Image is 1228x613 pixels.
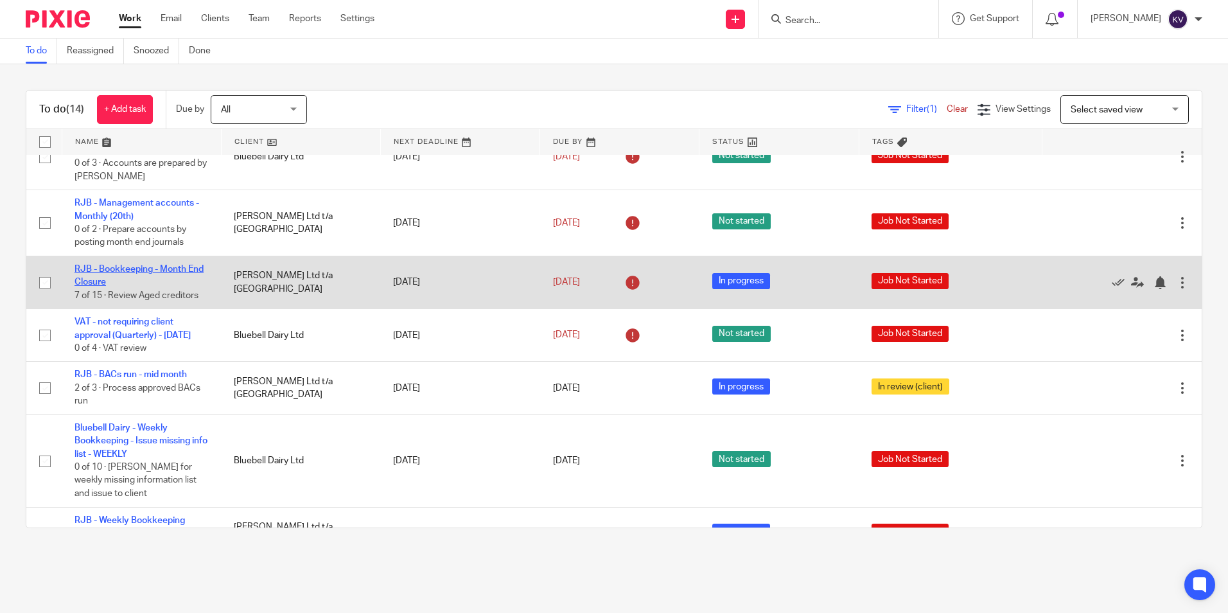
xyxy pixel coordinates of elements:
[380,309,539,362] td: [DATE]
[553,456,580,465] span: [DATE]
[872,326,949,342] span: Job Not Started
[26,10,90,28] img: Pixie
[75,384,200,406] span: 2 of 3 · Process approved BACs run
[75,344,146,353] span: 0 of 4 · VAT review
[380,362,539,414] td: [DATE]
[712,273,770,289] span: In progress
[75,199,199,220] a: RJB - Management accounts - Monthly (20th)
[380,190,539,256] td: [DATE]
[872,147,949,163] span: Job Not Started
[39,103,84,116] h1: To do
[67,39,124,64] a: Reassigned
[947,105,968,114] a: Clear
[712,524,770,540] span: In progress
[970,14,1019,23] span: Get Support
[1168,9,1188,30] img: svg%3E
[75,159,207,181] span: 0 of 3 · Accounts are prepared by [PERSON_NAME]
[221,256,380,309] td: [PERSON_NAME] Ltd t/a [GEOGRAPHIC_DATA]
[712,213,771,229] span: Not started
[75,516,185,525] a: RJB - Weekly Bookkeeping
[161,12,182,25] a: Email
[872,524,949,540] span: Job Not Started
[66,104,84,114] span: (14)
[221,414,380,507] td: Bluebell Dairy Ltd
[75,317,191,339] a: VAT - not requiring client approval (Quarterly) - [DATE]
[380,124,539,190] td: [DATE]
[906,105,947,114] span: Filter
[221,309,380,362] td: Bluebell Dairy Ltd
[26,39,57,64] a: To do
[221,124,380,190] td: Bluebell Dairy Ltd
[75,370,187,379] a: RJB - BACs run - mid month
[553,218,580,227] span: [DATE]
[289,12,321,25] a: Reports
[996,105,1051,114] span: View Settings
[1112,276,1131,289] a: Mark as done
[712,378,770,395] span: In progress
[1071,105,1143,114] span: Select saved view
[872,451,949,467] span: Job Not Started
[712,147,771,163] span: Not started
[553,384,580,393] span: [DATE]
[75,423,207,459] a: Bluebell Dairy - Weekly Bookkeeping - Issue missing info list - WEEKLY
[201,12,229,25] a: Clients
[75,265,204,287] a: RJB - Bookkeeping - Month End Closure
[134,39,179,64] a: Snoozed
[249,12,270,25] a: Team
[553,278,580,287] span: [DATE]
[221,362,380,414] td: [PERSON_NAME] Ltd t/a [GEOGRAPHIC_DATA]
[872,213,949,229] span: Job Not Started
[119,12,141,25] a: Work
[872,138,894,145] span: Tags
[380,256,539,309] td: [DATE]
[784,15,900,27] input: Search
[712,451,771,467] span: Not started
[176,103,204,116] p: Due by
[189,39,220,64] a: Done
[553,331,580,340] span: [DATE]
[712,326,771,342] span: Not started
[75,463,197,498] span: 0 of 10 · [PERSON_NAME] for weekly missing information list and issue to client
[75,291,198,300] span: 7 of 15 · Review Aged creditors
[380,507,539,560] td: [DATE]
[872,378,949,395] span: In review (client)
[927,105,937,114] span: (1)
[75,225,186,247] span: 0 of 2 · Prepare accounts by posting month end journals
[221,190,380,256] td: [PERSON_NAME] Ltd t/a [GEOGRAPHIC_DATA]
[340,12,374,25] a: Settings
[872,273,949,289] span: Job Not Started
[97,95,153,124] a: + Add task
[1091,12,1161,25] p: [PERSON_NAME]
[380,414,539,507] td: [DATE]
[221,105,231,114] span: All
[553,152,580,161] span: [DATE]
[221,507,380,560] td: [PERSON_NAME] Ltd t/a [GEOGRAPHIC_DATA]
